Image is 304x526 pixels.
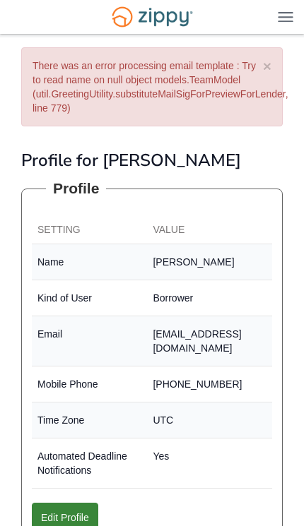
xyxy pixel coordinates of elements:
td: UTC [147,402,272,438]
h1: Profile for [PERSON_NAME] [21,151,283,169]
img: Mobile Dropdown Menu [278,11,293,22]
td: Automated Deadline Notifications [32,438,147,489]
td: Time Zone [32,402,147,438]
legend: Profile [46,178,106,199]
td: Email [32,316,147,366]
td: Name [32,244,147,280]
td: Yes [147,438,272,489]
th: Value [147,217,272,244]
div: There was an error processing email template : Try to read name on null object models.TeamModel (... [21,47,283,126]
td: Mobile Phone [32,366,147,402]
td: Borrower [147,280,272,316]
button: × [263,59,271,73]
th: Setting [32,217,147,244]
td: [PHONE_NUMBER] [147,366,272,402]
td: [EMAIL_ADDRESS][DOMAIN_NAME] [147,316,272,366]
td: [PERSON_NAME] [147,244,272,280]
td: Kind of User [32,280,147,316]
